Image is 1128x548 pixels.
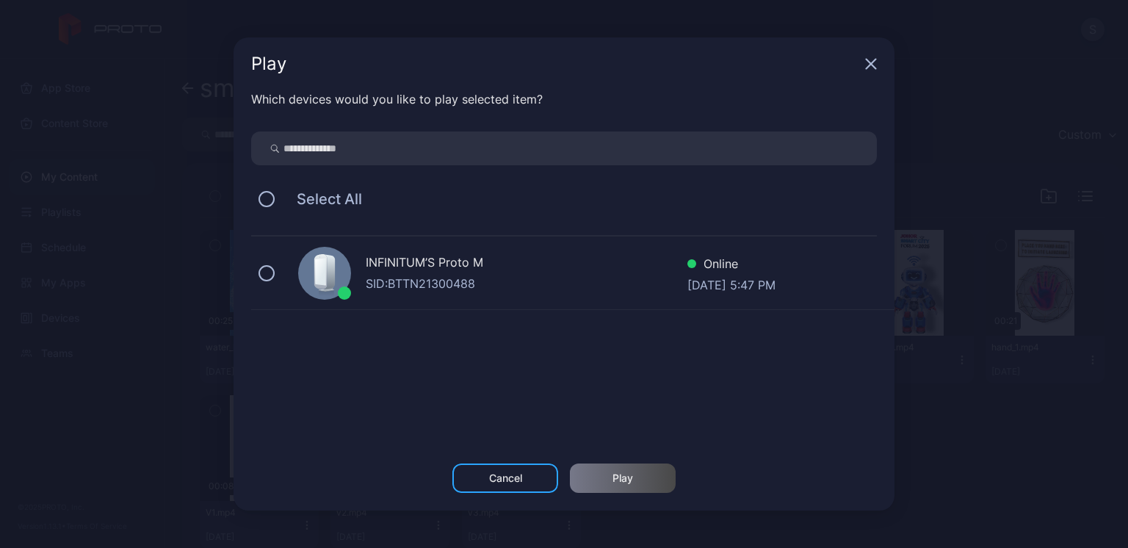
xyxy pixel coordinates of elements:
[687,276,775,291] div: [DATE] 5:47 PM
[366,253,687,275] div: INFINITUM’S Proto M
[612,472,633,484] div: Play
[251,90,877,108] div: Which devices would you like to play selected item?
[489,472,522,484] div: Cancel
[452,464,558,493] button: Cancel
[282,190,362,208] span: Select All
[251,55,859,73] div: Play
[570,464,676,493] button: Play
[366,275,687,292] div: SID: BTTN21300488
[687,255,775,276] div: Online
